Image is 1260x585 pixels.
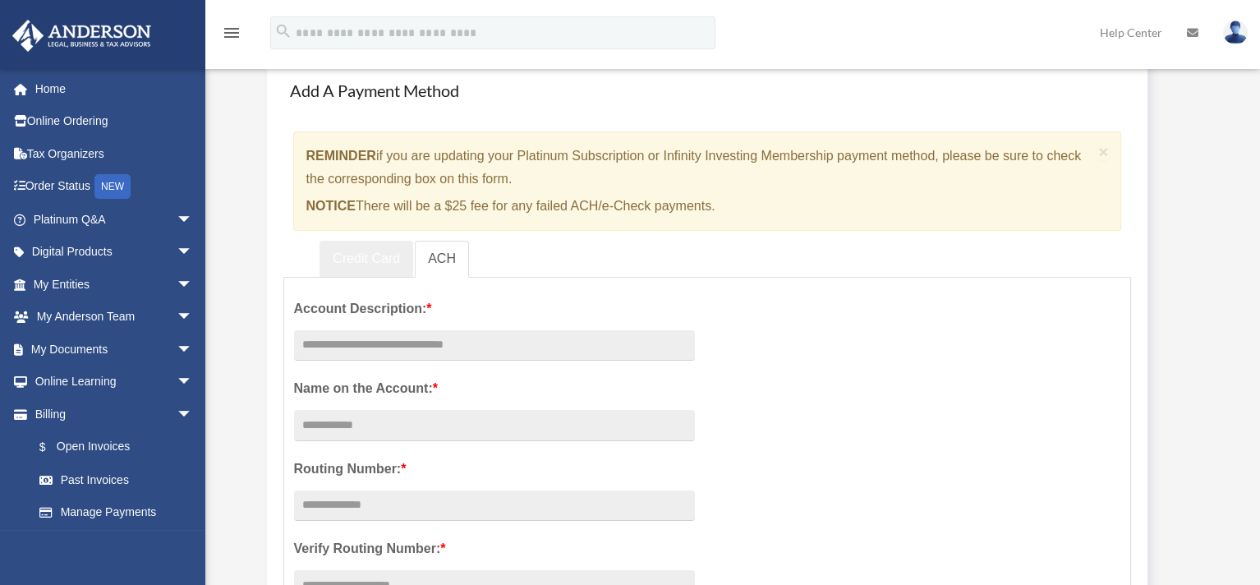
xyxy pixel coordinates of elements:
a: My Documentsarrow_drop_down [11,333,218,366]
label: Verify Routing Number: [294,537,695,560]
span: × [1098,142,1109,161]
button: Close [1098,143,1109,160]
a: Order StatusNEW [11,170,218,204]
a: Past Invoices [23,463,218,496]
a: Digital Productsarrow_drop_down [11,236,218,269]
div: NEW [94,174,131,199]
a: ACH [415,241,469,278]
label: Routing Number: [294,458,695,481]
i: search [274,22,292,40]
strong: REMINDER [306,149,376,163]
a: Home [11,72,218,105]
a: menu [222,29,241,43]
div: if you are updating your Platinum Subscription or Infinity Investing Membership payment method, p... [293,131,1122,231]
i: menu [222,23,241,43]
span: arrow_drop_down [177,366,209,399]
a: Credit Card [320,241,413,278]
img: User Pic [1223,21,1248,44]
span: arrow_drop_down [177,398,209,431]
a: Online Learningarrow_drop_down [11,366,218,398]
strong: NOTICE [306,199,356,213]
a: My Anderson Teamarrow_drop_down [11,301,218,334]
label: Account Description: [294,297,695,320]
a: Tax Organizers [11,137,218,170]
a: My Entitiesarrow_drop_down [11,268,218,301]
span: arrow_drop_down [177,203,209,237]
a: Events Calendar [11,528,218,561]
p: There will be a $25 fee for any failed ACH/e-Check payments. [306,195,1092,218]
a: Platinum Q&Aarrow_drop_down [11,203,218,236]
h4: Add A Payment Method [283,72,1132,108]
span: $ [48,437,57,458]
a: Online Ordering [11,105,218,138]
label: Name on the Account: [294,377,695,400]
img: Anderson Advisors Platinum Portal [7,20,156,52]
a: Billingarrow_drop_down [11,398,218,431]
a: Manage Payments [23,496,209,529]
span: arrow_drop_down [177,268,209,302]
span: arrow_drop_down [177,236,209,269]
span: arrow_drop_down [177,301,209,334]
a: $Open Invoices [23,431,218,464]
span: arrow_drop_down [177,333,209,366]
